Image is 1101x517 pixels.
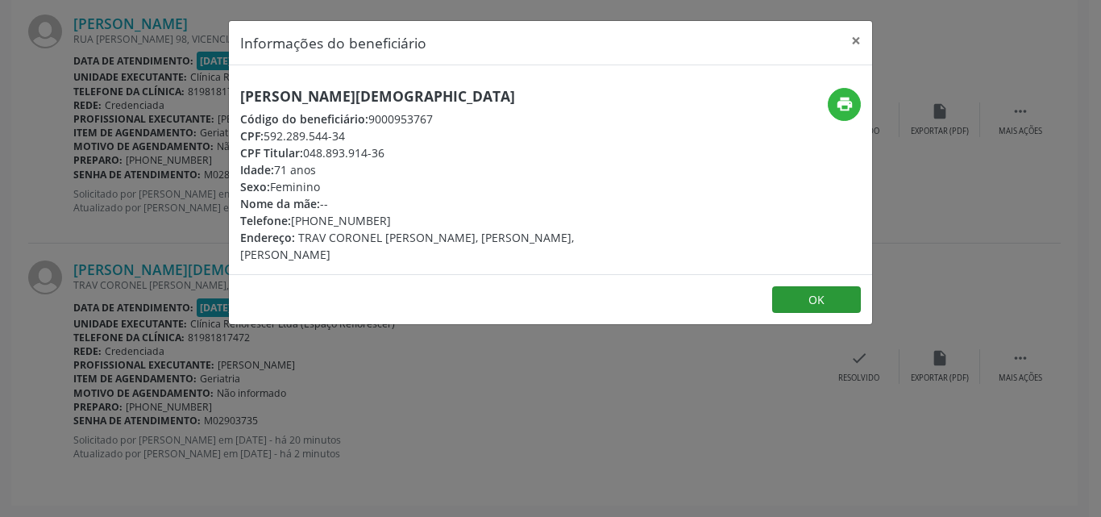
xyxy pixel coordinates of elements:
span: CPF Titular: [240,145,303,161]
div: -- [240,195,646,212]
span: Idade: [240,162,274,177]
button: print [828,88,861,121]
span: Endereço: [240,230,295,245]
span: Sexo: [240,179,270,194]
span: CPF: [240,128,264,144]
span: Telefone: [240,213,291,228]
h5: Informações do beneficiário [240,32,426,53]
div: 048.893.914-36 [240,144,646,161]
span: Código do beneficiário: [240,111,368,127]
i: print [836,95,854,113]
span: Nome da mãe: [240,196,320,211]
button: OK [772,286,861,314]
button: Close [840,21,872,60]
span: TRAV CORONEL [PERSON_NAME], [PERSON_NAME], [PERSON_NAME] [240,230,574,262]
h5: [PERSON_NAME][DEMOGRAPHIC_DATA] [240,88,646,105]
div: 9000953767 [240,110,646,127]
div: 592.289.544-34 [240,127,646,144]
div: Feminino [240,178,646,195]
div: [PHONE_NUMBER] [240,212,646,229]
div: 71 anos [240,161,646,178]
